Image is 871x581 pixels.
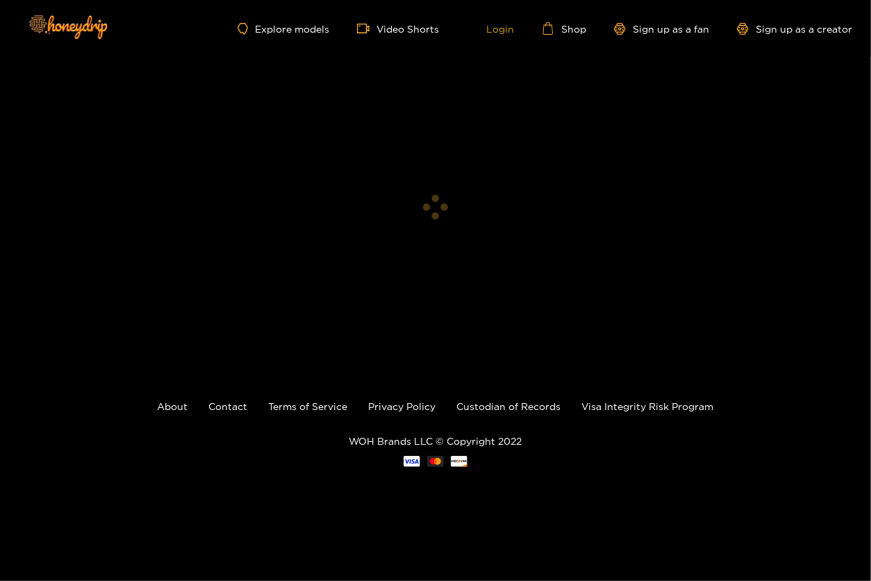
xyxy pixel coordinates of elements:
[614,23,709,35] a: Sign up as a fan
[209,401,248,411] a: Contact
[357,22,439,35] a: Video Shorts
[542,22,586,35] a: Shop
[238,23,329,35] a: Explore models
[737,23,852,35] a: Sign up as a creator
[467,22,514,35] a: Login
[158,401,188,411] a: About
[369,401,436,411] a: Privacy Policy
[357,22,376,35] span: video-camera
[457,401,561,411] a: Custodian of Records
[269,401,348,411] a: Terms of Service
[582,401,714,411] a: Visa Integrity Risk Program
